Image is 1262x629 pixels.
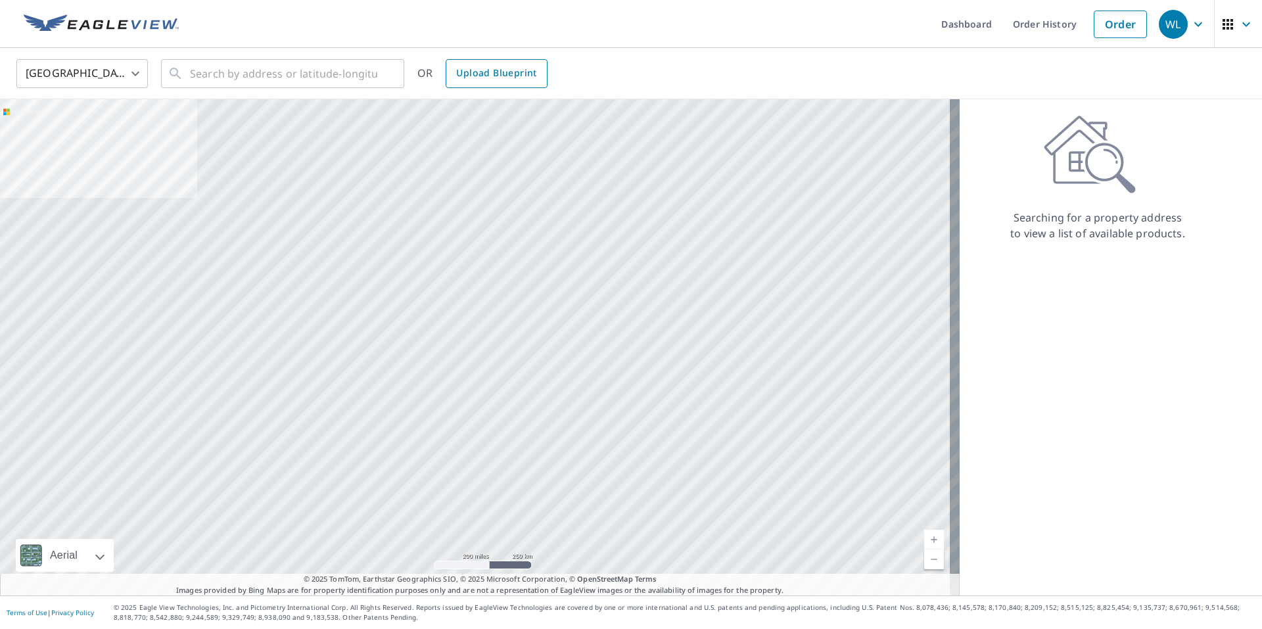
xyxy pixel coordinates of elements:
a: Terms of Use [7,608,47,617]
div: Aerial [16,539,114,572]
div: [GEOGRAPHIC_DATA] [16,55,148,92]
input: Search by address or latitude-longitude [190,55,377,92]
a: Upload Blueprint [446,59,547,88]
img: EV Logo [24,14,179,34]
p: | [7,609,94,617]
div: OR [417,59,548,88]
a: OpenStreetMap [577,574,632,584]
a: Privacy Policy [51,608,94,617]
span: Upload Blueprint [456,65,536,82]
p: © 2025 Eagle View Technologies, Inc. and Pictometry International Corp. All Rights Reserved. Repo... [114,603,1255,622]
a: Current Level 5, Zoom In [924,530,944,549]
div: WL [1159,10,1188,39]
a: Order [1094,11,1147,38]
div: Aerial [46,539,82,572]
a: Current Level 5, Zoom Out [924,549,944,569]
span: © 2025 TomTom, Earthstar Geographics SIO, © 2025 Microsoft Corporation, © [304,574,657,585]
p: Searching for a property address to view a list of available products. [1010,210,1186,241]
a: Terms [635,574,657,584]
